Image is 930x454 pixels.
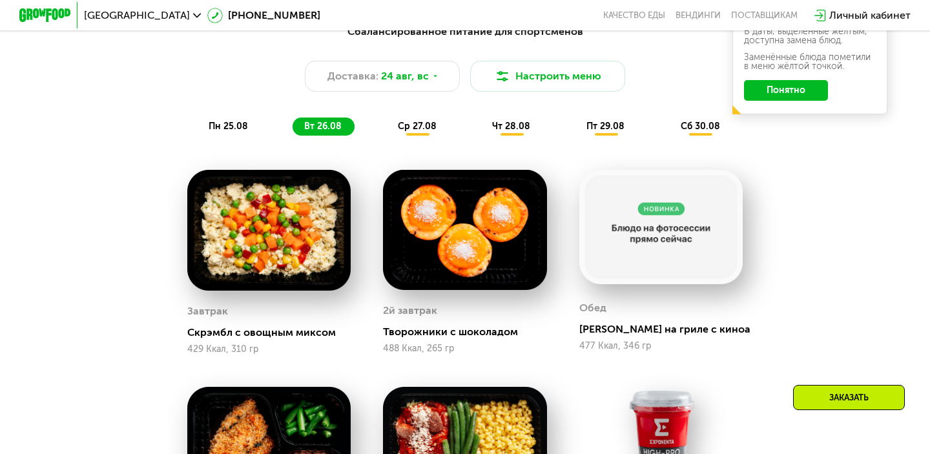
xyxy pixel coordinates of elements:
[209,121,248,132] span: пн 25.08
[187,302,228,321] div: Завтрак
[383,344,546,354] div: 488 Ккал, 265 гр
[579,341,743,351] div: 477 Ккал, 346 гр
[586,121,625,132] span: пт 29.08
[579,298,606,318] div: Обед
[579,323,753,336] div: [PERSON_NAME] на гриле с киноа
[470,61,625,92] button: Настроить меню
[383,325,557,338] div: Творожники с шоколадом
[731,10,798,21] div: поставщикам
[603,10,665,21] a: Качество еды
[383,301,437,320] div: 2й завтрак
[84,10,190,21] span: [GEOGRAPHIC_DATA]
[793,385,905,410] div: Заказать
[744,53,876,71] div: Заменённые блюда пометили в меню жёлтой точкой.
[744,80,828,101] button: Понятно
[187,326,361,339] div: Скрэмбл с овощным миксом
[492,121,530,132] span: чт 28.08
[381,68,429,84] span: 24 авг, вс
[681,121,720,132] span: сб 30.08
[207,8,320,23] a: [PHONE_NUMBER]
[829,8,911,23] div: Личный кабинет
[744,27,876,45] div: В даты, выделенные желтым, доступна замена блюд.
[83,24,847,40] div: Сбалансированное питание для спортсменов
[327,68,378,84] span: Доставка:
[304,121,342,132] span: вт 26.08
[187,344,351,355] div: 429 Ккал, 310 гр
[398,121,437,132] span: ср 27.08
[676,10,721,21] a: Вендинги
